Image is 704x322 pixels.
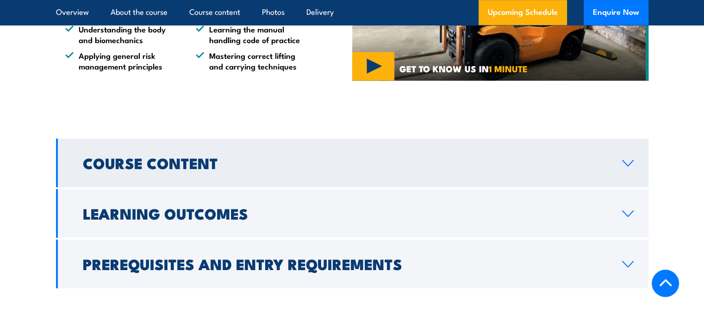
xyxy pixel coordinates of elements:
[196,50,310,72] li: Mastering correct lifting and carrying techniques
[196,24,310,45] li: Learning the manual handling code of practice
[56,139,648,187] a: Course Content
[56,240,648,288] a: Prerequisites and Entry Requirements
[65,24,179,45] li: Understanding the body and biomechanics
[83,257,607,270] h2: Prerequisites and Entry Requirements
[83,156,607,169] h2: Course Content
[399,64,528,73] span: GET TO KNOW US IN
[56,189,648,238] a: Learning Outcomes
[83,207,607,220] h2: Learning Outcomes
[489,62,528,75] strong: 1 MINUTE
[65,50,179,72] li: Applying general risk management principles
